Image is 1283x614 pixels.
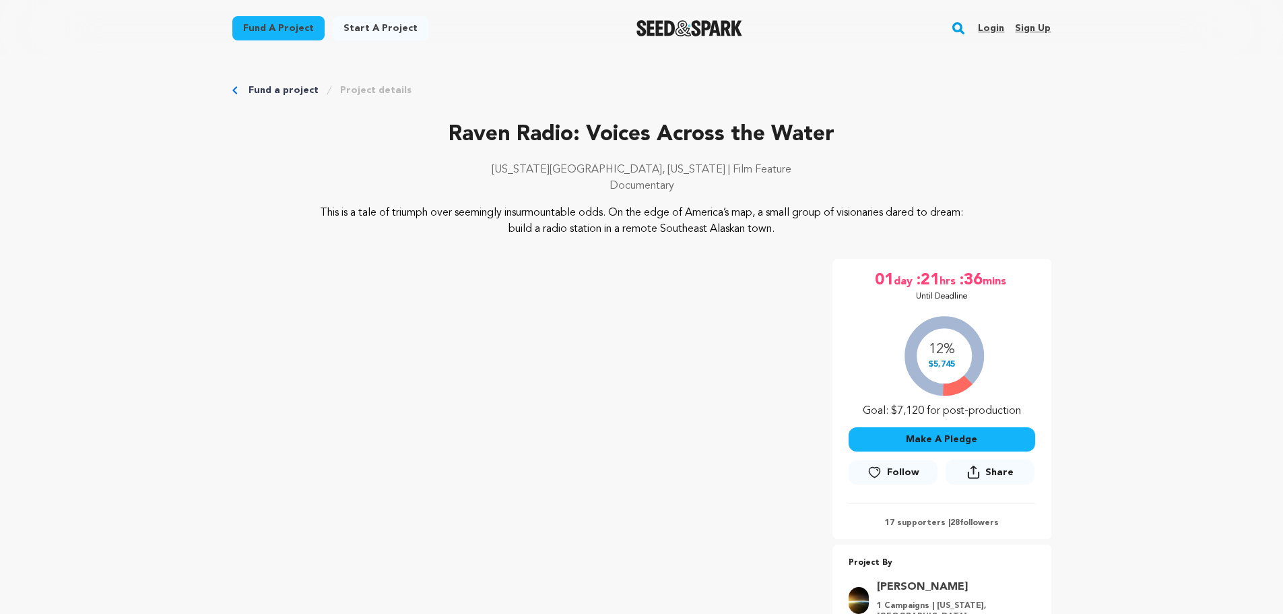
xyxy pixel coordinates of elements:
[849,518,1035,528] p: 17 supporters | followers
[849,427,1035,452] button: Make A Pledge
[978,18,1004,39] a: Login
[636,20,742,36] img: Seed&Spark Logo Dark Mode
[950,519,960,527] span: 28
[877,579,1027,595] a: Goto Kurt Hunter profile
[1015,18,1051,39] a: Sign up
[849,555,1035,571] p: Project By
[232,162,1051,178] p: [US_STATE][GEOGRAPHIC_DATA], [US_STATE] | Film Feature
[915,270,940,291] span: :21
[985,466,1014,479] span: Share
[875,270,894,291] span: 01
[849,587,869,614] img: adb0933b5c5c092a.png
[333,16,428,40] a: Start a project
[232,178,1051,194] p: Documentary
[940,270,958,291] span: hrs
[983,270,1009,291] span: mins
[232,84,1051,97] div: Breadcrumb
[958,270,983,291] span: :36
[894,270,915,291] span: day
[340,84,412,97] a: Project details
[232,119,1051,151] p: Raven Radio: Voices Across the Water
[232,16,325,40] a: Fund a project
[849,460,937,485] a: Follow
[249,84,319,97] a: Fund a project
[946,460,1034,485] button: Share
[314,205,969,237] p: This is a tale of triumph over seemingly insurmountable odds. On the edge of America’s map, a sma...
[636,20,742,36] a: Seed&Spark Homepage
[946,460,1034,490] span: Share
[887,466,919,479] span: Follow
[916,291,968,302] p: Until Deadline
